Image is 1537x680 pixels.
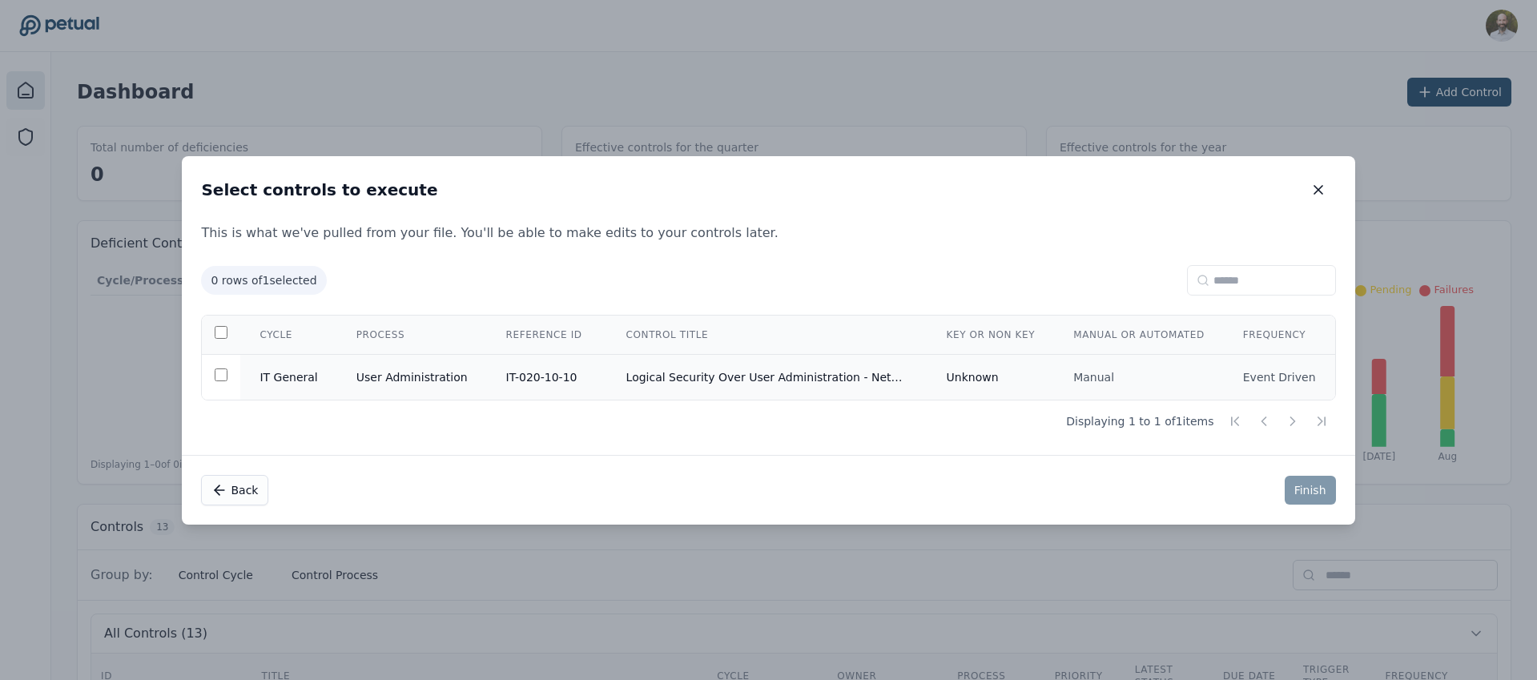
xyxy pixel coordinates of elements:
[1054,354,1224,400] td: Manual
[337,316,487,355] th: Process
[201,407,1335,436] div: Displaying 1 to 1 of 1 items
[201,179,437,201] h2: Select controls to execute
[182,223,1354,243] p: This is what we've pulled from your file. You'll be able to make edits to your controls later.
[1224,354,1335,400] td: Event Driven
[927,316,1055,355] th: Key or Non Key
[927,354,1055,400] td: Unknown
[201,475,268,505] button: Back
[240,316,336,355] th: Cycle
[607,316,927,355] th: Control Title
[337,354,487,400] td: User Administration
[1285,476,1336,505] button: Finish
[607,354,927,400] td: Logical Security Over User Administration - NetSuite
[201,266,326,295] span: 0 rows of 1 selected
[240,354,336,400] td: IT General
[487,316,607,355] th: Reference ID
[1054,316,1224,355] th: Manual or Automated
[1224,316,1335,355] th: Frequency
[487,354,607,400] td: IT-020-10-10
